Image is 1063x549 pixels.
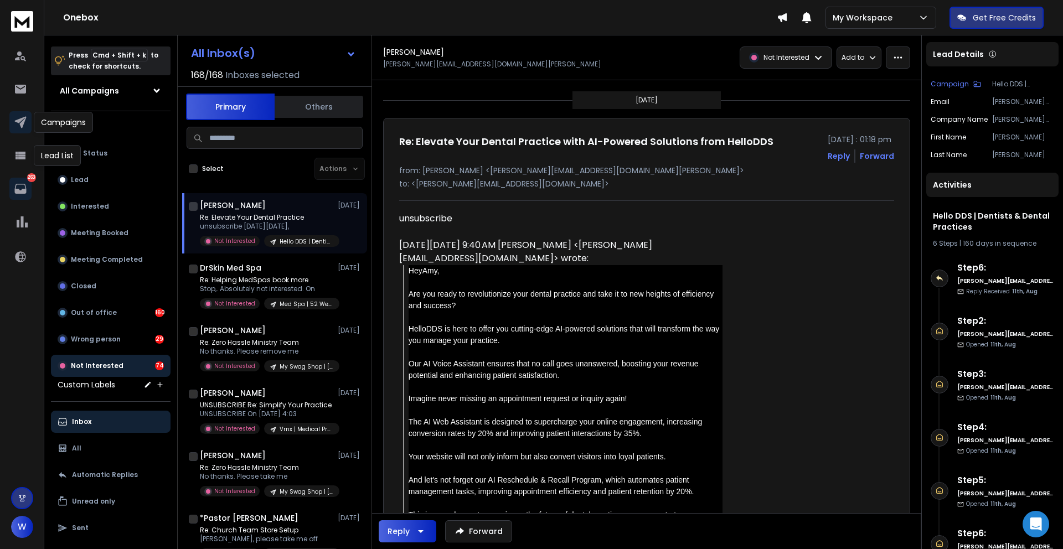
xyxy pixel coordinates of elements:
[828,134,894,145] p: [DATE] : 01:18 pm
[200,535,333,543] p: [PERSON_NAME], please take me off
[51,411,171,433] button: Inbox
[51,120,171,136] h3: Filters
[957,314,1054,328] h6: Step 2 :
[280,488,333,496] p: My Swag Shop | [DEMOGRAPHIC_DATA] | v2
[155,308,164,317] div: 160
[51,248,171,271] button: Meeting Completed
[182,42,365,64] button: All Inbox(s)
[51,517,171,539] button: Sent
[926,173,1059,197] div: Activities
[409,323,723,346] div: HelloDDS is here to offer you cutting-edge AI-powered solutions that will transform the way you m...
[91,49,148,61] span: Cmd + Shift + k
[214,299,255,308] p: Not Interested
[58,379,115,390] h3: Custom Labels
[992,80,1054,89] p: Hello DDS | Dentists & Dental Practices
[957,261,1054,274] h6: Step 6 :
[191,48,255,59] h1: All Inbox(s)
[933,239,1052,248] div: |
[225,69,300,82] h3: Inboxes selected
[931,151,967,159] p: Last Name
[445,520,512,542] button: Forward
[931,133,966,142] p: First Name
[34,145,81,166] div: Lead List
[990,447,1016,455] span: 11th, Aug
[409,451,723,463] div: Your website will not only inform but also convert visitors into loyal patients.
[399,165,894,176] p: from: [PERSON_NAME] <[PERSON_NAME][EMAIL_ADDRESS][DOMAIN_NAME][PERSON_NAME]>
[71,282,96,291] p: Closed
[71,202,109,211] p: Interested
[828,151,850,162] button: Reply
[1012,287,1038,296] span: 11th, Aug
[833,12,897,23] p: My Workspace
[383,60,601,69] p: [PERSON_NAME][EMAIL_ADDRESS][DOMAIN_NAME][PERSON_NAME]
[933,210,1052,232] h1: Hello DDS | Dentists & Dental Practices
[966,447,1016,455] p: Opened
[957,277,1054,285] h6: [PERSON_NAME][EMAIL_ADDRESS][DOMAIN_NAME]
[51,302,171,324] button: Out of office160
[933,239,958,248] span: 6 Steps
[275,95,363,119] button: Others
[191,69,223,82] span: 168 / 168
[200,512,298,524] h1: *Pastor [PERSON_NAME]
[51,490,171,512] button: Unread only
[280,237,333,246] p: Hello DDS | Dentists & Dental Practices
[409,509,723,532] div: This is your chance to experience the future of dental practice management at an unbeatable price...
[950,7,1044,29] button: Get Free Credits
[860,151,894,162] div: Forward
[409,265,723,277] div: HeyAmy,
[992,115,1054,124] p: [PERSON_NAME] Dds
[51,275,171,297] button: Closed
[957,489,1054,498] h6: [PERSON_NAME][EMAIL_ADDRESS][DOMAIN_NAME]
[72,470,138,479] p: Automatic Replies
[71,175,89,184] p: Lead
[399,239,723,265] div: [DATE][DATE] 9:40 AM [PERSON_NAME] <[PERSON_NAME][EMAIL_ADDRESS][DOMAIN_NAME]> wrote:
[72,444,81,453] p: All
[338,263,363,272] p: [DATE]
[338,201,363,210] p: [DATE]
[200,213,333,222] p: Re: Elevate Your Dental Practice
[399,212,723,225] div: unsubscribe
[71,255,143,264] p: Meeting Completed
[71,335,121,344] p: Wrong person
[11,516,33,538] button: W
[214,487,255,495] p: Not Interested
[966,500,1016,508] p: Opened
[69,50,158,72] p: Press to check for shortcuts.
[214,424,255,433] p: Not Interested
[200,284,333,293] p: Stop,. Absolutely not interested. On
[200,200,266,211] h1: [PERSON_NAME]
[763,53,809,62] p: Not Interested
[9,178,32,200] a: 263
[966,287,1038,296] p: Reply Received
[933,49,984,60] p: Lead Details
[388,526,410,537] div: Reply
[379,520,436,542] button: Reply
[990,500,1016,508] span: 11th, Aug
[931,80,981,89] button: Campaign
[200,262,261,273] h1: DrSkin Med Spa
[280,362,333,371] p: My Swag Shop | [DEMOGRAPHIC_DATA] | v2
[51,195,171,217] button: Interested
[214,362,255,370] p: Not Interested
[409,393,723,405] div: Imagine never missing an appointment request or inquiry again!
[200,347,333,356] p: No thanks. Please remove me
[957,383,1054,391] h6: [PERSON_NAME][EMAIL_ADDRESS][DOMAIN_NAME]
[200,410,333,418] p: UNSUBSCRIBE On [DATE] 4:03
[72,417,91,426] p: Inbox
[51,464,171,486] button: Automatic Replies
[399,178,894,189] p: to: <[PERSON_NAME][EMAIL_ADDRESS][DOMAIN_NAME]>
[200,325,266,336] h1: [PERSON_NAME]
[409,474,723,498] div: And let's not forget our AI Reschedule & Recall Program, which automates patient management tasks...
[71,229,128,237] p: Meeting Booked
[280,425,333,433] p: Vrnx | Medical Professionals
[990,340,1016,349] span: 11th, Aug
[409,288,723,312] div: Are you ready to revolutionize your dental practice and take it to new heights of efficiency and ...
[60,85,119,96] h1: All Campaigns
[214,237,255,245] p: Not Interested
[51,328,171,350] button: Wrong person29
[200,526,333,535] p: Re: Church Team Store Setup
[409,416,723,439] div: The AI Web Assistant is designed to supercharge your online engagement, increasing conversion rat...
[51,222,171,244] button: Meeting Booked
[338,389,363,397] p: [DATE]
